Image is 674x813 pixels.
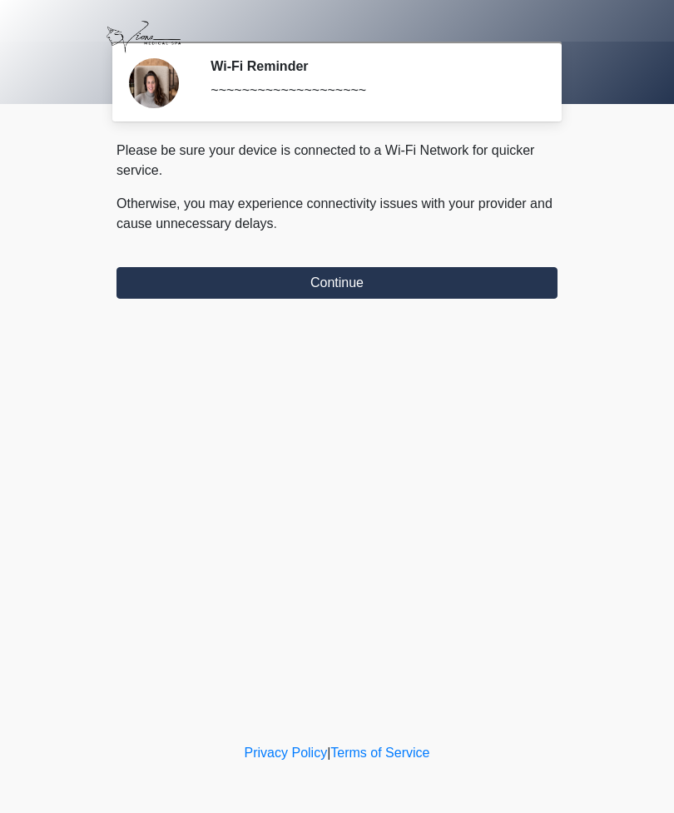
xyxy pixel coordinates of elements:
[327,746,330,760] a: |
[100,12,187,62] img: Viona Medical Spa Logo
[116,267,558,299] button: Continue
[116,141,558,181] p: Please be sure your device is connected to a Wi-Fi Network for quicker service.
[330,746,429,760] a: Terms of Service
[211,81,533,101] div: ~~~~~~~~~~~~~~~~~~~~
[116,194,558,234] p: Otherwise, you may experience connectivity issues with your provider and cause unnecessary delays
[274,216,277,231] span: .
[129,58,179,108] img: Agent Avatar
[245,746,328,760] a: Privacy Policy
